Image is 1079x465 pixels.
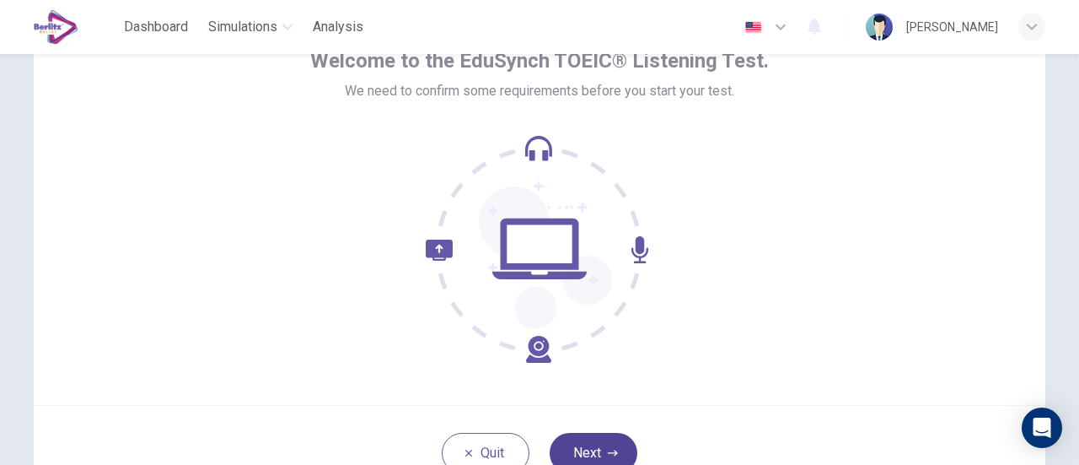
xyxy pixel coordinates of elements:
button: Simulations [201,12,299,42]
div: Open Intercom Messenger [1022,408,1062,448]
a: EduSynch logo [34,10,117,44]
img: Profile picture [866,14,893,41]
span: Dashboard [124,17,188,37]
span: Analysis [313,17,363,37]
div: [PERSON_NAME] [906,17,998,37]
button: Dashboard [117,12,195,42]
span: Simulations [208,17,277,37]
button: Analysis [306,12,370,42]
img: EduSynch logo [34,10,78,44]
img: en [743,21,764,34]
span: Welcome to the EduSynch TOEIC® Listening Test. [310,47,769,74]
span: We need to confirm some requirements before you start your test. [345,81,734,101]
